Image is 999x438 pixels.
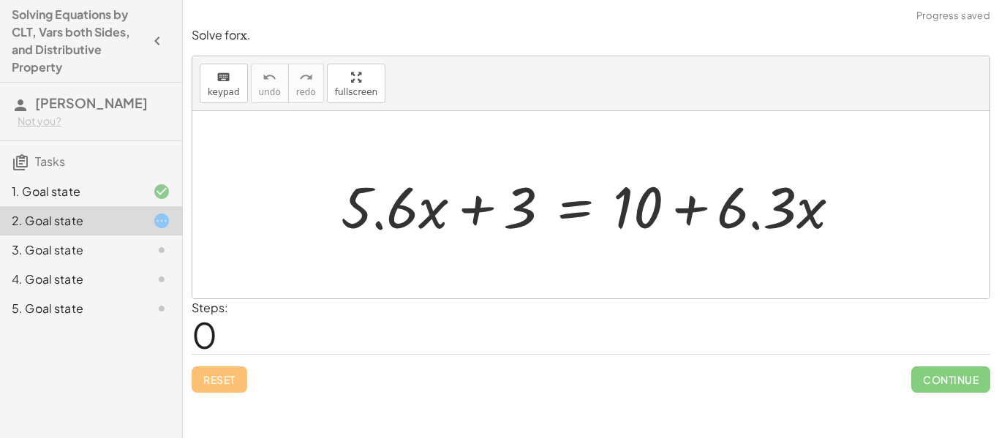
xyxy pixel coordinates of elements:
span: fullscreen [335,87,377,97]
span: Tasks [35,154,65,169]
div: 4. Goal state [12,271,129,288]
h4: Solving Equations by CLT, Vars both Sides, and Distributive Property [12,6,144,76]
i: redo [299,69,313,86]
button: keyboardkeypad [200,64,248,103]
i: undo [263,69,276,86]
button: fullscreen [327,64,385,103]
p: Solve for . [192,27,990,44]
button: redoredo [288,64,324,103]
i: Task finished and correct. [153,183,170,200]
span: [PERSON_NAME] [35,94,148,111]
span: undo [259,87,281,97]
button: undoundo [251,64,289,103]
div: 3. Goal state [12,241,129,259]
span: redo [296,87,316,97]
i: Task started. [153,212,170,230]
span: 0 [192,312,217,357]
div: 5. Goal state [12,300,129,317]
label: Steps: [192,300,228,315]
i: keyboard [216,69,230,86]
span: x [240,27,247,43]
div: 2. Goal state [12,212,129,230]
i: Task not started. [153,300,170,317]
i: Task not started. [153,271,170,288]
div: Not you? [18,114,170,129]
span: Progress saved [916,9,990,23]
div: 1. Goal state [12,183,129,200]
i: Task not started. [153,241,170,259]
span: keypad [208,87,240,97]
